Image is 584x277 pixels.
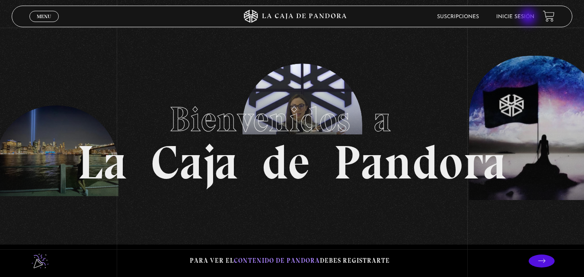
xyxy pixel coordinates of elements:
span: Cerrar [34,21,54,27]
a: View your shopping cart [543,10,555,22]
p: Para ver el debes registrarte [190,255,390,267]
span: Bienvenidos a [169,99,415,140]
h1: La Caja de Pandora [77,91,507,186]
span: Menu [37,14,51,19]
a: Inicie sesión [496,14,534,19]
span: contenido de Pandora [234,257,320,264]
a: Suscripciones [437,14,479,19]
